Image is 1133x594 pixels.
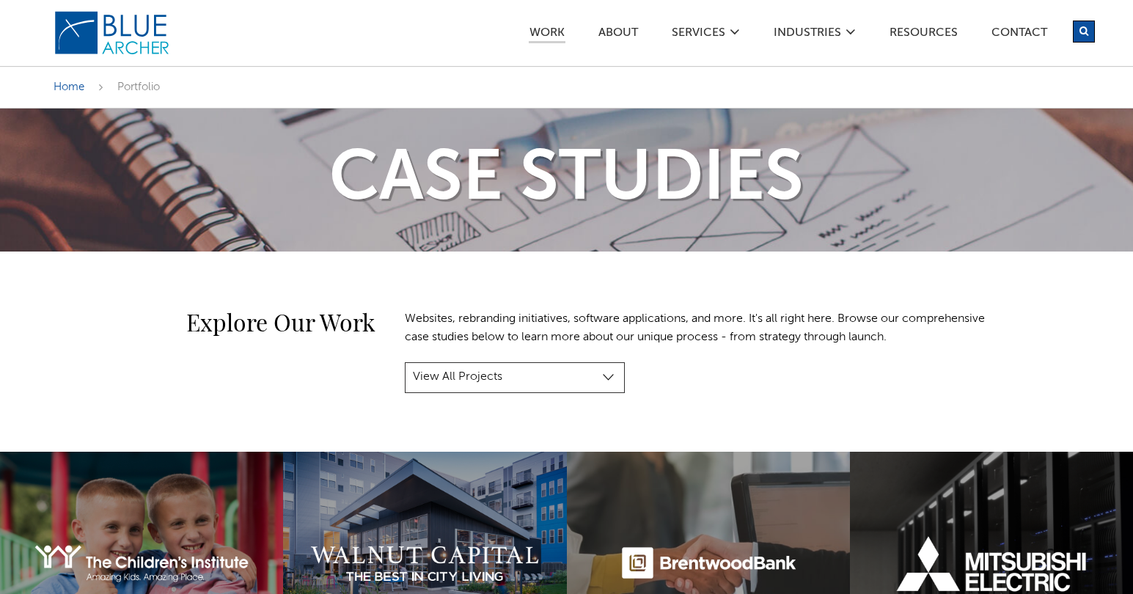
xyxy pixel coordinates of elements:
a: Home [54,81,84,92]
a: ABOUT [598,27,639,43]
a: SERVICES [671,27,726,43]
a: Contact [991,27,1048,43]
a: Industries [773,27,842,43]
a: Work [529,27,565,43]
h1: Case Studies [39,145,1095,215]
h2: Explore Our Work [54,310,376,334]
img: Blue Archer Logo [54,10,171,56]
p: Websites, rebranding initiatives, software applications, and more. It's all right here. Browse ou... [405,310,991,348]
span: Portfolio [117,81,160,92]
a: Resources [889,27,958,43]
